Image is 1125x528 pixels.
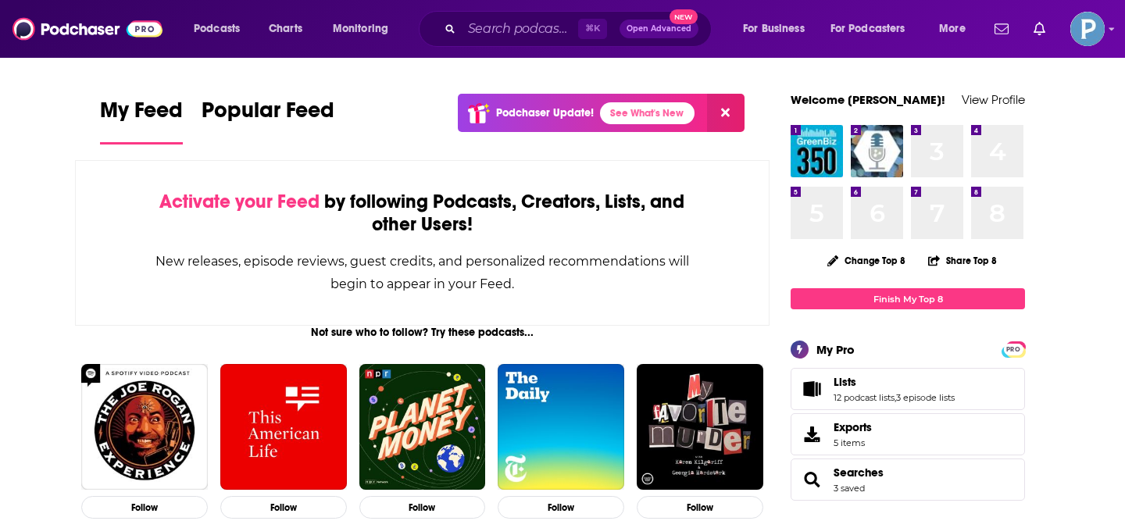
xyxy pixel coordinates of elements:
a: Welcome [PERSON_NAME]! [791,92,945,107]
button: Follow [220,496,347,519]
span: More [939,18,966,40]
input: Search podcasts, credits, & more... [462,16,578,41]
img: This American Life [220,364,347,491]
p: Podchaser Update! [496,106,594,120]
button: open menu [322,16,409,41]
div: Search podcasts, credits, & more... [434,11,727,47]
a: 3 episode lists [896,392,955,403]
span: Lists [791,368,1025,410]
img: Planet Money [359,364,486,491]
button: open menu [183,16,260,41]
button: Show profile menu [1070,12,1105,46]
span: PRO [1004,344,1023,355]
span: Exports [834,420,872,434]
img: User Profile [1070,12,1105,46]
span: Lists [834,375,856,389]
span: For Business [743,18,805,40]
a: See What's New [600,102,695,124]
img: The Joe Rogan Experience [81,364,208,491]
div: New releases, episode reviews, guest credits, and personalized recommendations will begin to appe... [154,250,691,295]
a: Show notifications dropdown [1027,16,1052,42]
img: The Daily [498,364,624,491]
a: Finish My Top 8 [791,288,1025,309]
button: Open AdvancedNew [620,20,698,38]
button: open menu [732,16,824,41]
span: My Feed [100,97,183,133]
a: Searches [796,469,827,491]
a: Popular Feed [202,97,334,144]
button: Change Top 8 [818,251,915,270]
button: Follow [81,496,208,519]
img: The View (by: The Chemical Company) [851,125,903,177]
span: New [670,9,698,24]
a: View Profile [962,92,1025,107]
button: Follow [359,496,486,519]
span: 5 items [834,437,872,448]
div: by following Podcasts, Creators, Lists, and other Users! [154,191,691,236]
a: Exports [791,413,1025,455]
span: Exports [796,423,827,445]
span: Activate your Feed [159,190,320,213]
button: Follow [498,496,624,519]
div: My Pro [816,342,855,357]
span: Popular Feed [202,97,334,133]
span: Logged in as PiperComms [1070,12,1105,46]
a: 12 podcast lists [834,392,895,403]
a: Searches [834,466,884,480]
img: GreenBiz 350 [791,125,843,177]
span: Open Advanced [627,25,691,33]
button: Follow [637,496,763,519]
a: Charts [259,16,312,41]
span: Monitoring [333,18,388,40]
a: 3 saved [834,483,865,494]
a: Lists [834,375,955,389]
img: My Favorite Murder with Karen Kilgariff and Georgia Hardstark [637,364,763,491]
span: Podcasts [194,18,240,40]
span: For Podcasters [830,18,905,40]
span: Charts [269,18,302,40]
button: Share Top 8 [927,245,998,276]
img: Podchaser - Follow, Share and Rate Podcasts [12,14,162,44]
div: Not sure who to follow? Try these podcasts... [75,326,770,339]
a: My Feed [100,97,183,144]
span: ⌘ K [578,19,607,39]
a: Show notifications dropdown [988,16,1015,42]
button: open menu [928,16,985,41]
a: Lists [796,378,827,400]
a: PRO [1004,343,1023,355]
button: open menu [820,16,928,41]
span: Searches [791,458,1025,501]
span: , [895,392,896,403]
